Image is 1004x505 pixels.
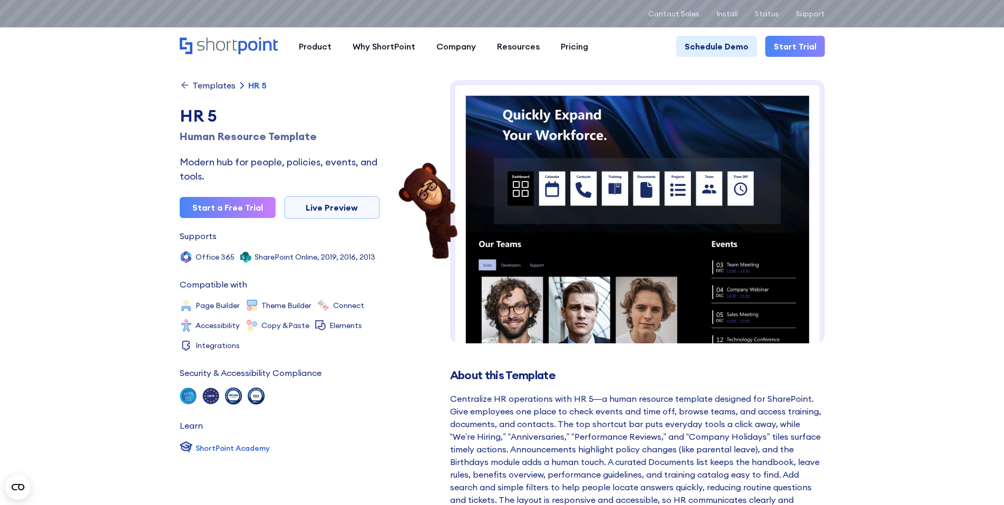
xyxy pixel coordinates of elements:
[765,36,825,57] a: Start Trial
[180,232,217,240] div: Supports
[450,369,825,382] h2: About this Template
[180,421,203,430] div: Learn
[497,40,540,53] div: Resources
[5,474,31,500] button: Open CMP widget
[299,40,332,53] div: Product
[329,322,362,329] div: Elements
[180,280,247,289] div: Compatible with
[648,9,699,18] a: Contact Sales
[180,103,380,128] div: HR 5
[192,81,236,90] div: Templates
[951,454,1004,505] iframe: Chat Widget
[196,253,235,261] div: Office 365
[486,36,550,57] a: Resources
[196,302,240,309] div: Page Builder
[284,196,380,219] a: Live Preview
[755,9,779,18] a: Status
[796,9,825,18] a: Support
[180,80,236,91] a: Templates
[676,36,757,57] a: Schedule Demo
[180,128,380,144] h1: Human Resource Template
[550,36,599,57] a: Pricing
[180,37,278,55] a: Home
[196,443,270,454] div: ShortPoint Academy
[342,36,426,57] a: Why ShortPoint
[180,388,197,404] img: soc 2
[261,322,309,329] div: Copy &Paste
[180,197,276,218] a: Start a Free Trial
[561,40,588,53] div: Pricing
[288,36,342,57] a: Product
[261,302,311,309] div: Theme Builder
[426,36,486,57] a: Company
[716,9,738,18] a: Install
[180,440,270,456] a: ShortPoint Academy
[196,322,240,329] div: Accessibility
[180,155,380,183] div: Modern hub for people, policies, events, and tools.
[353,40,415,53] div: Why ShortPoint
[180,369,321,377] div: Security & Accessibility Compliance
[333,302,364,309] div: Connect
[255,253,375,261] div: SharePoint Online, 2019, 2016, 2013
[248,81,267,90] div: HR 5
[436,40,476,53] div: Company
[196,342,240,349] div: Integrations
